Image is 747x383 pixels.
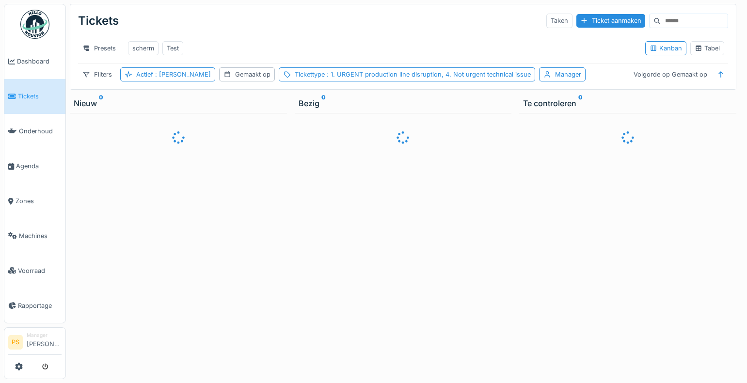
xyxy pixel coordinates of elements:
[546,14,572,28] div: Taken
[19,127,62,136] span: Onderhoud
[650,44,682,53] div: Kanban
[17,57,62,66] span: Dashboard
[19,231,62,240] span: Machines
[78,67,116,81] div: Filters
[18,301,62,310] span: Rapportage
[523,97,732,109] div: Te controleren
[8,332,62,355] a: PS Manager[PERSON_NAME]
[16,196,62,206] span: Zones
[136,70,211,79] div: Actief
[8,335,23,350] li: PS
[20,10,49,39] img: Badge_color-CXgf-gQk.svg
[27,332,62,352] li: [PERSON_NAME]
[99,97,103,109] sup: 0
[16,161,62,171] span: Agenda
[4,253,65,288] a: Voorraad
[4,149,65,184] a: Agenda
[295,70,531,79] div: Tickettype
[4,44,65,79] a: Dashboard
[167,44,179,53] div: Test
[578,97,583,109] sup: 0
[555,70,581,79] div: Manager
[74,97,283,109] div: Nieuw
[153,71,211,78] span: : [PERSON_NAME]
[235,70,270,79] div: Gemaakt op
[576,14,645,27] div: Ticket aanmaken
[695,44,720,53] div: Tabel
[4,219,65,254] a: Machines
[18,92,62,101] span: Tickets
[78,41,120,55] div: Presets
[4,114,65,149] a: Onderhoud
[132,44,154,53] div: scherm
[78,8,119,33] div: Tickets
[299,97,508,109] div: Bezig
[27,332,62,339] div: Manager
[325,71,531,78] span: : 1. URGENT production line disruption, 4. Not urgent technical issue
[4,288,65,323] a: Rapportage
[18,266,62,275] span: Voorraad
[321,97,326,109] sup: 0
[4,79,65,114] a: Tickets
[629,67,712,81] div: Volgorde op Gemaakt op
[4,184,65,219] a: Zones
